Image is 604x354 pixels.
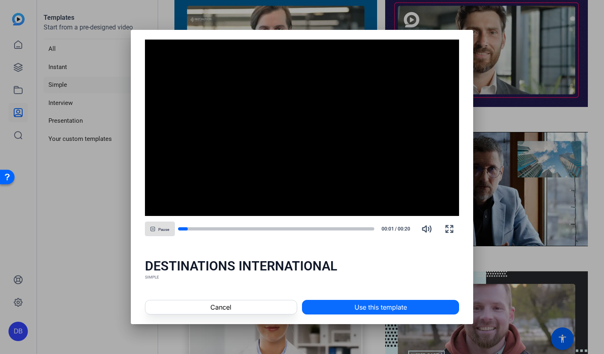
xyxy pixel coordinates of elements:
[145,274,459,281] div: SIMPLE
[398,225,414,233] span: 00:20
[302,300,459,314] button: Use this template
[145,300,297,314] button: Cancel
[145,222,175,236] button: Pause
[210,302,231,312] span: Cancel
[377,225,394,233] span: 00:01
[417,219,436,239] button: Mute
[145,258,459,274] div: DESTINATIONS INTERNATIONAL
[440,219,459,239] button: Fullscreen
[158,227,169,232] span: Pause
[354,302,407,312] span: Use this template
[377,225,414,233] div: /
[145,40,459,216] div: Video Player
